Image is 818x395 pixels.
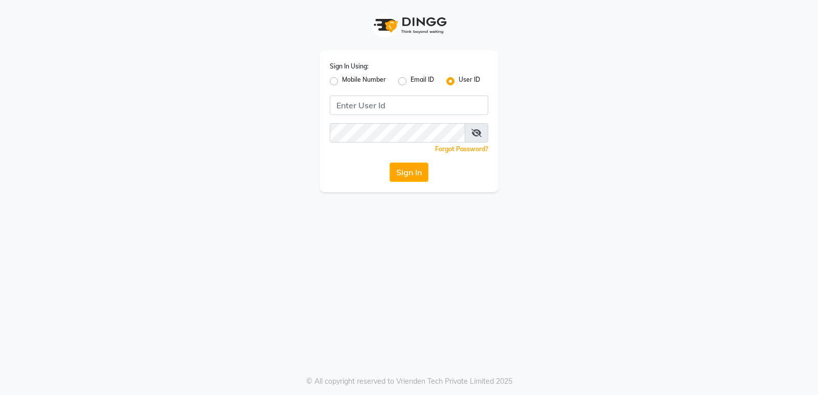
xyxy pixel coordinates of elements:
label: User ID [459,75,480,87]
label: Mobile Number [342,75,386,87]
label: Email ID [411,75,434,87]
img: logo1.svg [368,10,450,40]
button: Sign In [390,162,428,182]
input: Username [330,96,488,115]
label: Sign In Using: [330,62,369,71]
input: Username [330,123,465,143]
a: Forgot Password? [435,145,488,153]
